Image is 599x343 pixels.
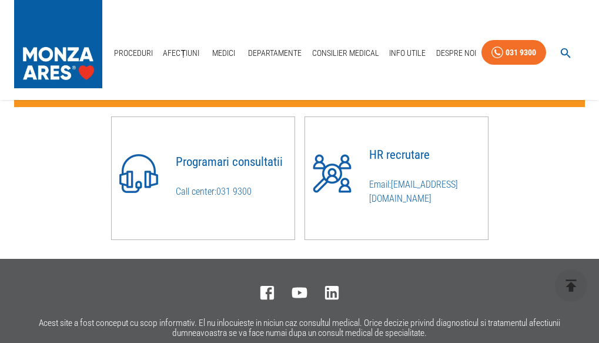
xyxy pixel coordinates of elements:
[109,41,158,65] a: Proceduri
[431,41,481,65] a: Despre Noi
[14,318,585,338] p: Acest site a fost conceput cu scop informativ. El nu inlocuieste in niciun caz consultul medical....
[481,40,546,65] a: 031 9300
[243,41,306,65] a: Departamente
[369,179,458,204] a: [EMAIL_ADDRESS][DOMAIN_NAME]
[369,148,488,162] h4: HR recrutare
[369,178,488,206] p: Email:
[307,41,384,65] a: Consilier Medical
[158,41,204,65] a: Afecțiuni
[384,41,430,65] a: Info Utile
[176,185,295,199] p: Call center:
[555,269,587,302] button: delete
[176,155,295,169] h4: Programari consultatii
[205,41,243,65] a: Medici
[506,45,536,60] div: 031 9300
[216,186,252,197] a: 031 9300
